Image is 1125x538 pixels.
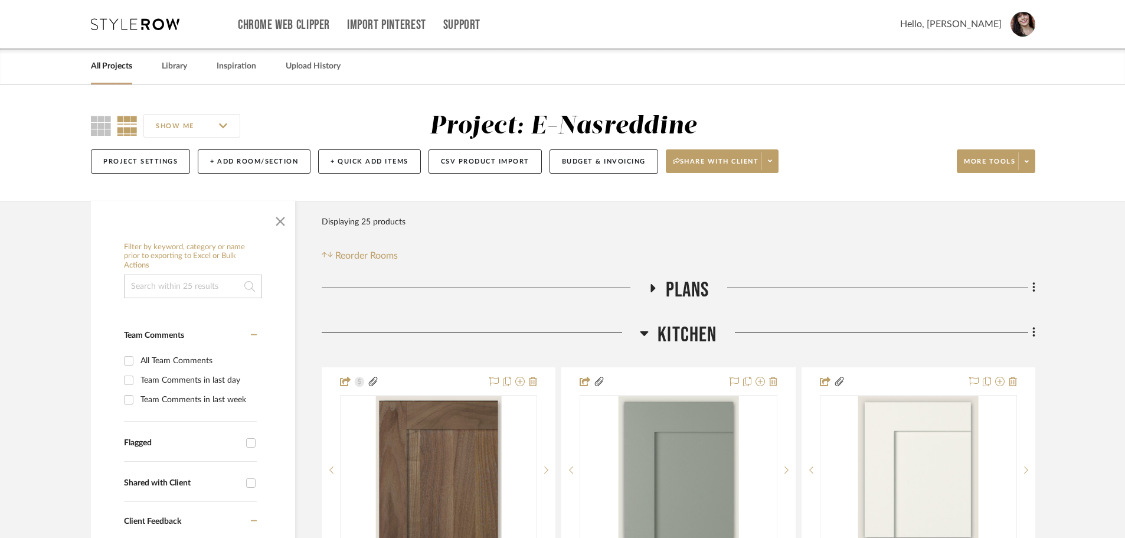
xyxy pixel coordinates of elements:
span: Hello, [PERSON_NAME] [900,17,1002,31]
button: + Quick Add Items [318,149,421,174]
button: Share with client [666,149,779,173]
div: All Team Comments [140,351,254,370]
button: + Add Room/Section [198,149,310,174]
span: Kitchen [658,322,717,348]
a: Library [162,58,187,74]
span: Plans [666,278,709,303]
a: Upload History [286,58,341,74]
div: Project: E-Nasreddine [430,114,696,139]
button: Reorder Rooms [322,249,398,263]
a: Import Pinterest [347,20,426,30]
button: CSV Product Import [429,149,542,174]
a: Chrome Web Clipper [238,20,330,30]
div: Flagged [124,438,240,448]
button: Project Settings [91,149,190,174]
button: Close [269,207,292,231]
div: Team Comments in last day [140,371,254,390]
span: Client Feedback [124,517,181,526]
div: Displaying 25 products [322,210,405,234]
a: Inspiration [217,58,256,74]
img: avatar [1010,12,1035,37]
span: Share with client [673,157,759,175]
div: Shared with Client [124,478,240,488]
input: Search within 25 results [124,275,262,298]
span: More tools [964,157,1015,175]
button: Budget & Invoicing [550,149,658,174]
span: Reorder Rooms [335,249,398,263]
button: More tools [957,149,1035,173]
a: Support [443,20,480,30]
div: Team Comments in last week [140,390,254,409]
span: Team Comments [124,331,184,340]
a: All Projects [91,58,132,74]
h6: Filter by keyword, category or name prior to exporting to Excel or Bulk Actions [124,243,262,270]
